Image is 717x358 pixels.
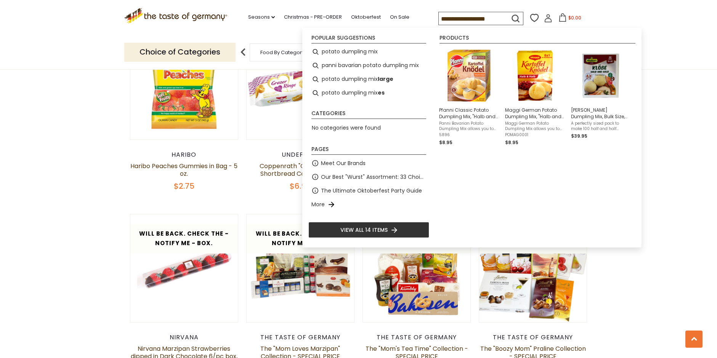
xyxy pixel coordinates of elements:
span: $6.95 [290,181,311,191]
li: potato dumpling mixes [308,86,429,100]
span: $2.75 [174,181,194,191]
a: Seasons [248,13,275,21]
li: Werners Potato Dumpling Mix, Bulk Size, 6.7 lbs [568,45,634,149]
span: A perfectly sized pack to make 100 half and half Bavarian dumplings for large parties quickly and... [571,121,631,132]
li: Categories [311,111,426,119]
li: More [308,197,429,211]
img: Werner's Potato Dumpling Mix [573,48,629,103]
p: Choice of Categories [124,43,236,61]
li: Pfanni Classic Potato Dumpling Mix, "Halb and Halb" Boil in Bag, 6 pc, 6.8 oz. [436,45,502,149]
div: Nirvana [130,334,239,341]
li: Popular suggestions [311,35,426,43]
div: The Taste of Germany [479,334,587,341]
span: Pfanni Classic Potato Dumpling Mix, "Halb and Halb" Boil in Bag, 6 pc, 6.8 oz. [439,107,499,120]
a: On Sale [390,13,409,21]
b: large [378,75,393,83]
b: es [378,88,385,97]
a: Oktoberfest [351,13,381,21]
button: $0.00 [554,13,586,25]
a: Christmas - PRE-ORDER [284,13,342,21]
a: Haribo Peaches Gummies in Bag - 5 oz. [130,162,237,178]
li: Pages [311,146,426,155]
a: Food By Category [260,50,305,55]
img: Coppenrath "Grazer Ringe" Shortbread Cookies, 14.1 oz [247,32,354,140]
a: Coppenrath "Grazer Ringe" Shortbread Cookies, 14.1 oz [260,162,341,178]
span: 5896 [439,132,499,138]
img: Haribo Peaches Gummies in Bag - 5 oz. [130,32,238,140]
a: The Ultimate Oktoberfest Party Guide [321,186,422,195]
li: The Ultimate Oktoberfest Party Guide [308,184,429,197]
span: No categories were found [312,124,381,132]
li: View all 14 items [308,222,429,238]
li: Products [440,35,635,43]
a: Maggi German Potato Dumpling Mix, "Halb and Halb" Boil in Bag, 6.8 oz.Maggi German Potato Dumplin... [505,48,565,146]
li: panni bavarian potato dumpling mix [308,59,429,72]
a: Meet Our Brands [321,159,366,168]
span: $8.95 [439,139,452,146]
div: Instant Search Results [302,28,642,247]
a: Our Best "Wurst" Assortment: 33 Choices For The Grillabend [321,173,426,181]
img: previous arrow [236,45,251,60]
div: undefined [246,151,355,159]
span: Maggi German Potato Dumpling Mix allows you to easily make this classic dish in the comfort of yo... [505,121,565,132]
span: $0.00 [568,14,581,21]
span: $39.95 [571,133,587,139]
div: The Taste of Germany [363,334,471,341]
a: Werner's Potato Dumpling Mix[PERSON_NAME] Dumpling Mix, Bulk Size, 6.7 lbsA perfectly sized pack ... [571,48,631,146]
span: [PERSON_NAME] Dumpling Mix, Bulk Size, 6.7 lbs [571,107,631,120]
span: POMAG0001 [505,132,565,138]
li: Our Best "Wurst" Assortment: 33 Choices For The Grillabend [308,170,429,184]
li: potato dumpling mix [308,45,429,59]
span: View all 14 items [340,226,388,234]
img: The "Mom [363,214,471,322]
img: The "Mom Loves Marzipan" Collection - SPECIAL PRICE [247,214,354,322]
div: Haribo [130,151,239,159]
li: potato dumpling mix large [308,72,429,86]
a: Pfanni Classic Potato Dumpling Mix, "Halb and Halb" Boil in Bag, 6 pc, 6.8 oz.Panni Bavarian Pota... [439,48,499,146]
div: The Taste of Germany [246,334,355,341]
span: $8.95 [505,139,518,146]
span: Panni Bavarian Potato Dumpling Mix allows you to easily make this classic dish in the comfort of ... [439,121,499,132]
li: Maggi German Potato Dumpling Mix, "Halb and Halb" Boil in Bag, 6.8 oz. [502,45,568,149]
span: Maggi German Potato Dumpling Mix, "Halb and Halb" Boil in Bag, 6.8 oz. [505,107,565,120]
img: The "Boozy Mom" Praline Collection - SPECIAL PRICE [479,214,587,322]
img: Nirvana Marzipan Strawberries dipped in Dark Chocolate 6/pc box, 3.7 oz [130,214,238,322]
li: Meet Our Brands [308,156,429,170]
